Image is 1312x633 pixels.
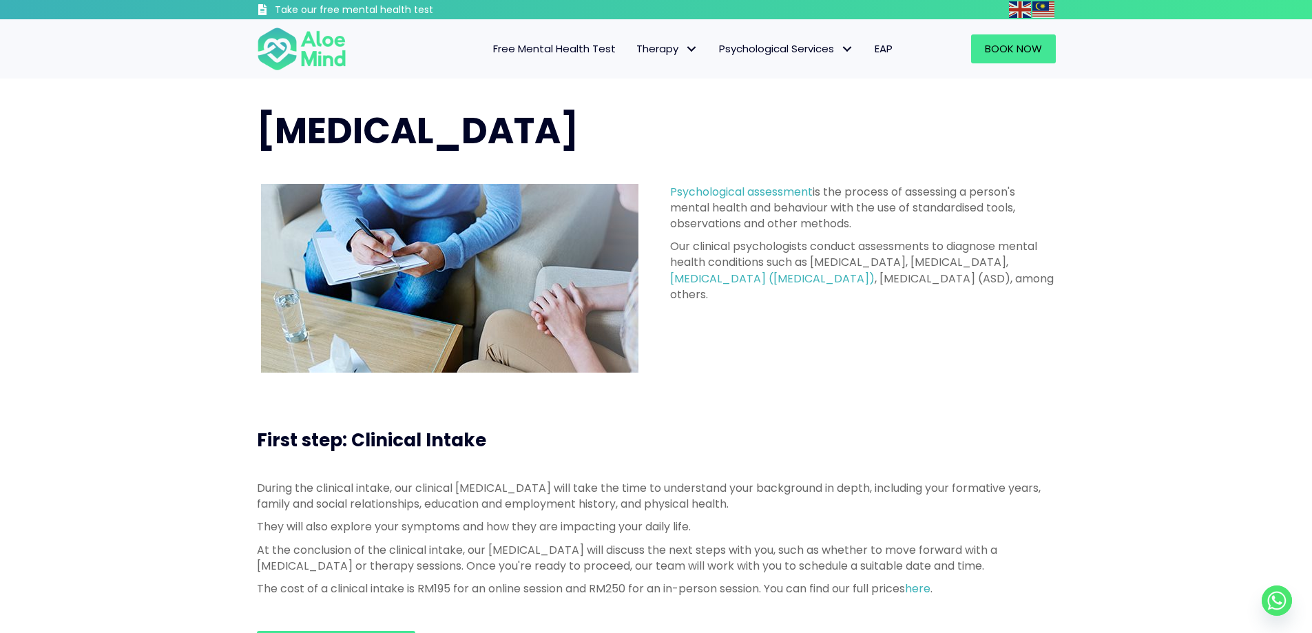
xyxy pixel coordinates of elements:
span: First step: Clinical Intake [257,428,486,453]
span: Book Now [985,41,1042,56]
p: At the conclusion of the clinical intake, our [MEDICAL_DATA] will discuss the next steps with you... [257,542,1056,574]
a: Take our free mental health test [257,3,507,19]
a: EAP [864,34,903,63]
span: Therapy: submenu [682,39,702,59]
img: ms [1032,1,1054,18]
nav: Menu [364,34,903,63]
a: Free Mental Health Test [483,34,626,63]
span: EAP [875,41,893,56]
p: is the process of assessing a person's mental health and behaviour with the use of standardised t... [670,184,1056,232]
p: During the clinical intake, our clinical [MEDICAL_DATA] will take the time to understand your bac... [257,480,1056,512]
a: TherapyTherapy: submenu [626,34,709,63]
p: Our clinical psychologists conduct assessments to diagnose mental health conditions such as [MEDI... [670,238,1056,302]
p: The cost of a clinical intake is RM195 for an online session and RM250 for an in-person session. ... [257,581,1056,596]
a: Book Now [971,34,1056,63]
a: Whatsapp [1262,585,1292,616]
a: Psychological ServicesPsychological Services: submenu [709,34,864,63]
img: en [1009,1,1031,18]
span: Psychological Services: submenu [837,39,857,59]
a: Psychological assessment [670,184,813,200]
h3: Take our free mental health test [275,3,507,17]
p: They will also explore your symptoms and how they are impacting your daily life. [257,519,1056,535]
a: English [1009,1,1032,17]
img: Aloe mind Logo [257,26,346,72]
a: here [905,581,930,596]
a: [MEDICAL_DATA] ([MEDICAL_DATA]) [670,271,875,287]
a: Malay [1032,1,1056,17]
span: Free Mental Health Test [493,41,616,56]
span: Therapy [636,41,698,56]
img: psychological assessment [261,184,638,373]
span: [MEDICAL_DATA] [257,105,579,156]
span: Psychological Services [719,41,854,56]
